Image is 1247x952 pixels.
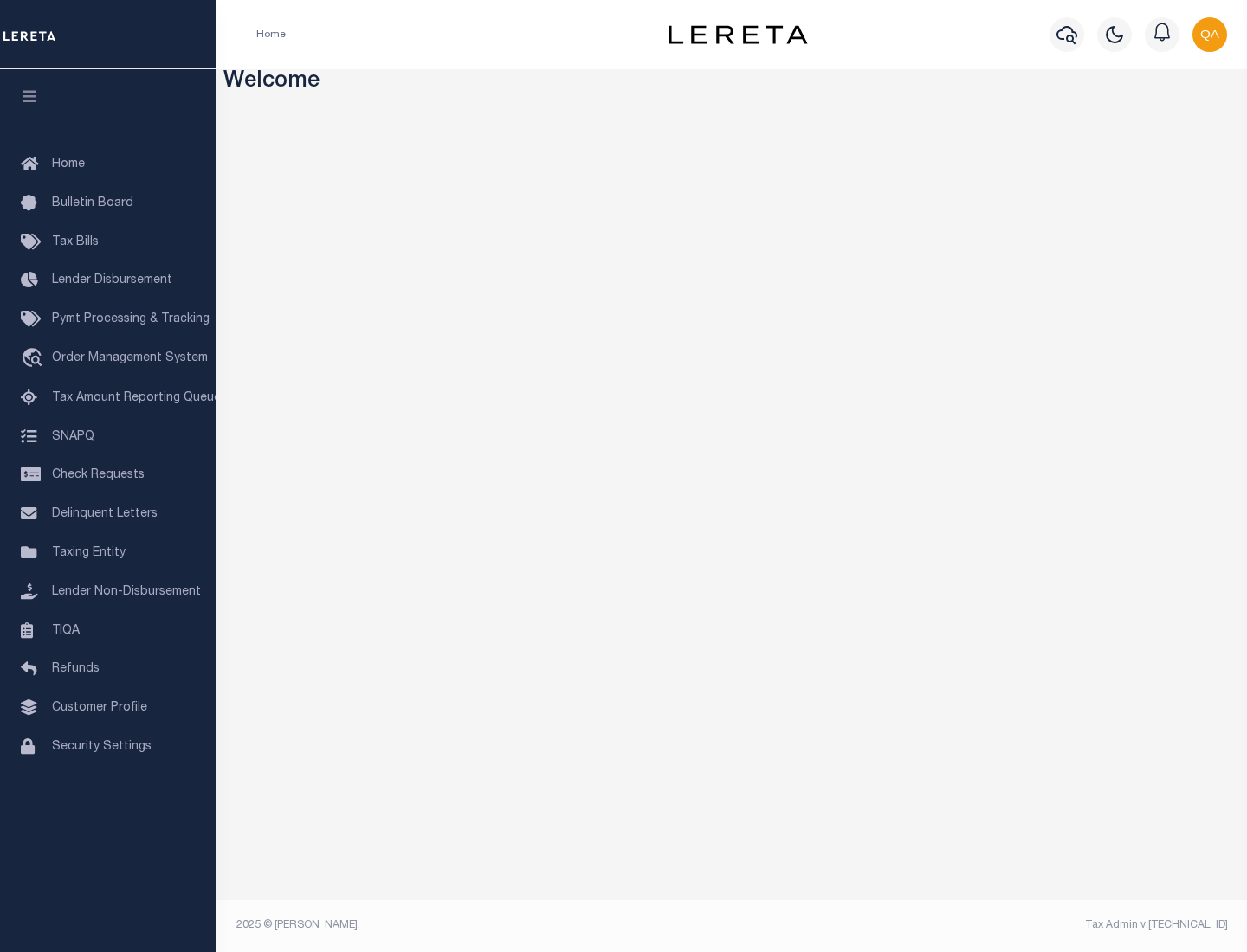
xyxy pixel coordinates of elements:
span: Check Requests [52,469,145,481]
span: Pymt Processing & Tracking [52,313,210,325]
span: Tax Amount Reporting Queue [52,392,221,404]
span: Taxing Entity [52,547,126,559]
span: SNAPQ [52,430,94,442]
span: Lender Non-Disbursement [52,586,201,598]
img: logo-dark.svg [669,25,807,44]
span: Bulletin Board [52,197,133,209]
span: Order Management System [52,352,208,364]
div: 2025 © [PERSON_NAME]. [223,917,733,933]
span: Delinquent Letters [52,508,158,520]
span: Security Settings [52,741,152,753]
img: svg+xml;base64,PHN2ZyB4bWxucz0iaHR0cDovL3d3dy53My5vcmcvMjAwMC9zdmciIHBvaW50ZXItZXZlbnRzPSJub25lIi... [1192,17,1227,52]
i: travel_explore [21,348,48,370]
span: Lender Disbursement [52,274,172,286]
span: TIQA [52,624,80,636]
li: Home [256,27,286,42]
span: Customer Profile [52,702,147,714]
span: Tax Bills [52,236,99,248]
span: Home [52,158,85,170]
h3: Welcome [223,69,1241,96]
span: Refunds [52,663,100,675]
div: Tax Admin v.[TECHNICAL_ID] [745,917,1228,933]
